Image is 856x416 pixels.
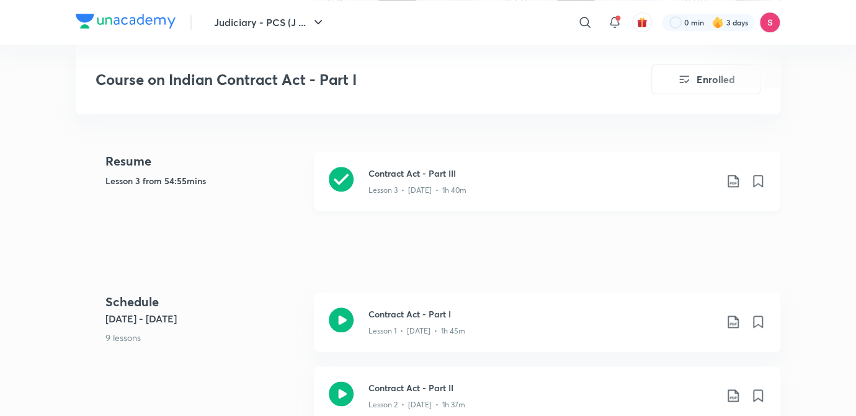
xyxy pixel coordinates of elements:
a: Company Logo [76,14,176,32]
p: Lesson 1 • [DATE] • 1h 45m [368,325,465,337]
a: Contract Act - Part ILesson 1 • [DATE] • 1h 45m [314,293,780,366]
h3: Contract Act - Part I [368,308,716,321]
img: Company Logo [76,14,176,29]
h3: Contract Act - Part II [368,381,716,394]
p: 9 lessons [105,331,304,344]
img: streak [711,16,724,29]
h3: Contract Act - Part III [368,167,716,180]
p: Lesson 3 • [DATE] • 1h 40m [368,185,466,196]
button: Enrolled [651,64,760,94]
img: avatar [636,17,648,28]
p: Lesson 2 • [DATE] • 1h 37m [368,399,465,410]
img: Sandeep Kumar [759,12,780,33]
button: Judiciary - PCS (J ... [207,10,333,35]
button: avatar [632,12,652,32]
h4: Resume [105,152,304,170]
h3: Course on Indian Contract Act - Part I [96,71,581,89]
h4: Schedule [105,293,304,311]
h5: [DATE] - [DATE] [105,311,304,326]
a: Contract Act - Part IIILesson 3 • [DATE] • 1h 40m [314,152,780,226]
h5: Lesson 3 from 54:55mins [105,174,304,187]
